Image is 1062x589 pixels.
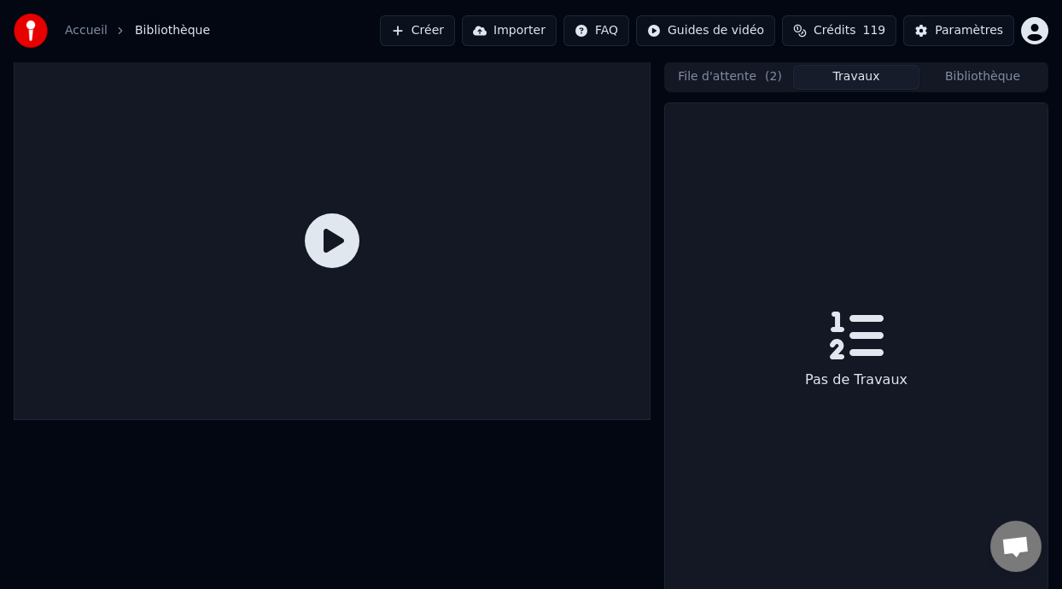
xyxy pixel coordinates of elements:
button: Importer [462,15,557,46]
span: ( 2 ) [765,68,782,85]
div: Ouvrir le chat [990,521,1042,572]
div: Paramètres [935,22,1003,39]
a: Accueil [65,22,108,39]
span: Crédits [814,22,855,39]
button: File d'attente [667,65,793,90]
button: Guides de vidéo [636,15,775,46]
img: youka [14,14,48,48]
span: Bibliothèque [135,22,210,39]
nav: breadcrumb [65,22,210,39]
button: Travaux [793,65,919,90]
button: Créer [380,15,455,46]
div: Pas de Travaux [798,363,914,397]
button: FAQ [563,15,629,46]
button: Bibliothèque [919,65,1046,90]
button: Crédits119 [782,15,896,46]
span: 119 [862,22,885,39]
button: Paramètres [903,15,1014,46]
